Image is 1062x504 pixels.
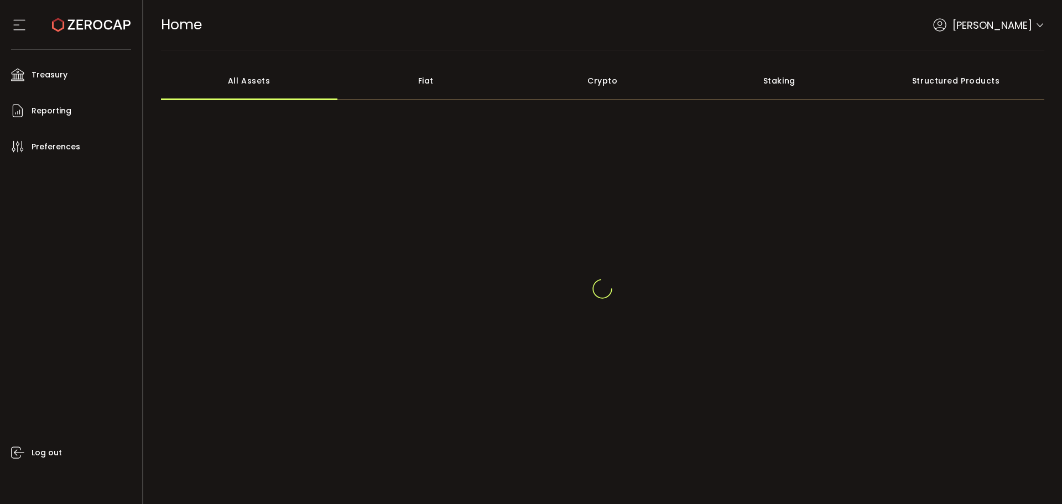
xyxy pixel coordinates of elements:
[32,67,67,83] span: Treasury
[32,445,62,461] span: Log out
[691,61,868,100] div: Staking
[32,103,71,119] span: Reporting
[868,61,1045,100] div: Structured Products
[32,139,80,155] span: Preferences
[337,61,514,100] div: Fiat
[161,15,202,34] span: Home
[161,61,338,100] div: All Assets
[952,18,1032,33] span: [PERSON_NAME]
[514,61,691,100] div: Crypto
